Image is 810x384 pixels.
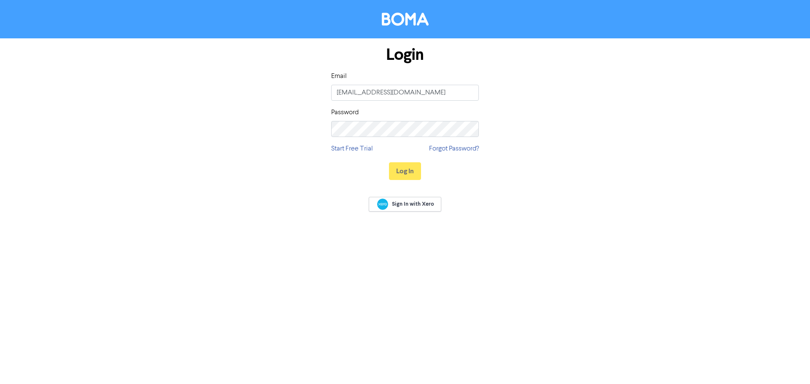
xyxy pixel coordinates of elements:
[369,197,441,212] a: Sign In with Xero
[331,45,479,64] h1: Login
[382,13,429,26] img: BOMA Logo
[331,144,373,154] a: Start Free Trial
[377,199,388,210] img: Xero logo
[389,162,421,180] button: Log In
[392,200,434,208] span: Sign In with Xero
[331,71,347,81] label: Email
[331,107,359,118] label: Password
[429,144,479,154] a: Forgot Password?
